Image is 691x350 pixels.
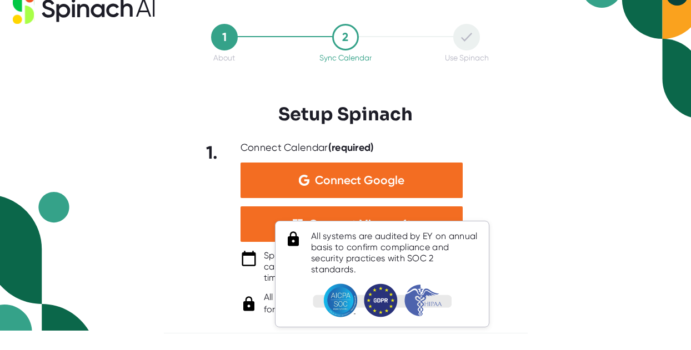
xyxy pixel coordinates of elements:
div: Use Spinach [445,53,489,62]
img: Aehbyd4JwY73AAAAAElFTkSuQmCC [299,175,309,186]
div: Connect Calendar [241,141,374,154]
div: 2 [332,24,359,50]
div: All your data is encrypted and used [264,292,434,316]
span: for AI model training [264,303,434,316]
div: About [213,53,235,62]
b: 1. [206,142,218,163]
img: security-badges.a7c102469ad9c2d735c1.png [313,283,452,317]
div: 1 [211,24,238,50]
div: Spinach will be added to your meetings (you can change/remove in the dashboard any time) [264,250,463,283]
h3: Setup Spinach [278,104,413,125]
div: Sync Calendar [319,53,372,62]
div: All systems are audited by EY on annual basis to confirm compliance and security practices with S... [311,231,479,275]
b: (required) [328,141,374,154]
span: Connect Google [315,175,404,186]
